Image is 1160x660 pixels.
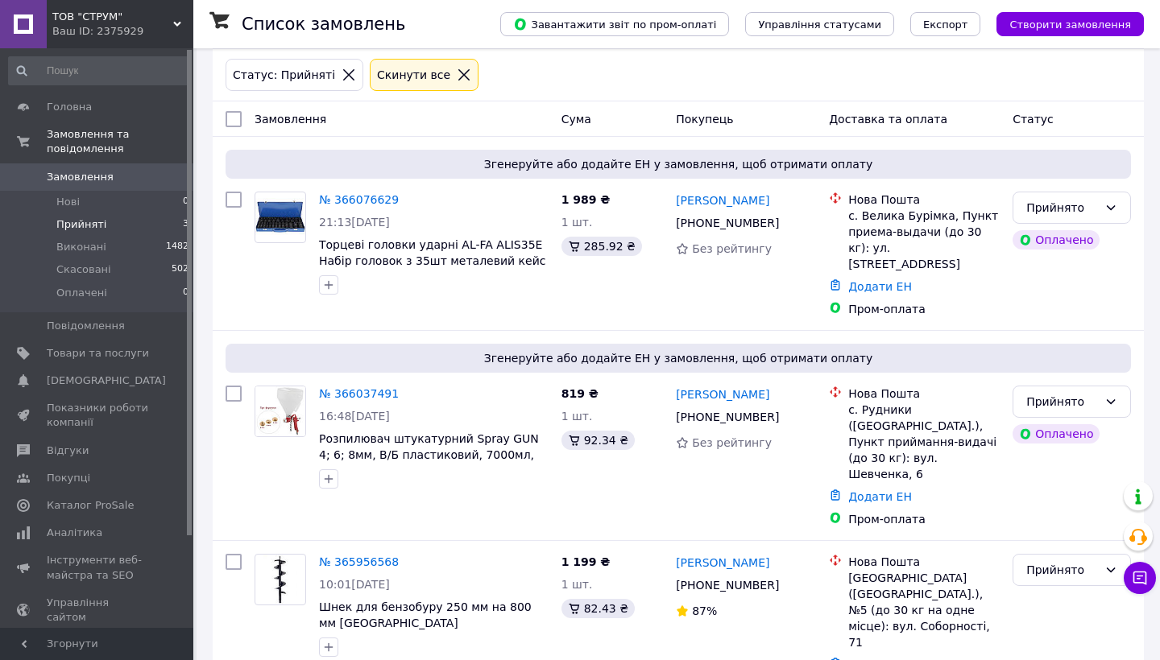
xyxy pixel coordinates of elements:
a: [PERSON_NAME] [676,386,769,402]
span: 1 шт. [561,216,593,229]
div: [PHONE_NUMBER] [673,406,782,428]
span: 502 [172,262,188,277]
span: Аналітика [47,526,102,540]
span: 1 989 ₴ [561,193,611,206]
span: Статус [1013,113,1054,126]
span: Доставка та оплата [829,113,947,126]
div: Нова Пошта [848,554,1000,570]
div: Ваш ID: 2375929 [52,24,193,39]
span: Скасовані [56,262,111,277]
span: Управління сайтом [47,596,149,625]
button: Управління статусами [745,12,894,36]
div: Оплачено [1013,230,1100,250]
span: ТОВ "СТРУМ" [52,10,173,24]
div: Нова Пошта [848,386,1000,402]
span: Повідомлення [47,319,125,333]
a: Розпилювач штукатурний Spray GUN 4; 6; 8мм, В/Б пластиковий, 7000мл, 3-6 атм [GEOGRAPHIC_DATA] [319,432,539,477]
div: Оплачено [1013,424,1100,443]
div: с. Велика Бурімка, Пункт приема-выдачи (до 30 кг): ул. [STREET_ADDRESS] [848,208,1000,272]
a: № 366037491 [319,387,399,400]
span: Покупець [676,113,733,126]
span: 1482 [166,240,188,254]
div: 92.34 ₴ [561,431,635,450]
span: Експорт [923,19,968,31]
a: Торцеві головки ударні AL-FA ALIS35E Набір головок з 35шт металевий кейс 1/2 8-32 мм подовжені + ... [319,238,545,283]
span: Головна [47,100,92,114]
a: Шнек для бензобуру 250 мм на 800 мм [GEOGRAPHIC_DATA] [319,600,532,629]
span: 819 ₴ [561,387,599,400]
span: 3 [183,217,188,232]
span: Згенеруйте або додайте ЕН у замовлення, щоб отримати оплату [232,156,1125,172]
span: Завантажити звіт по пром-оплаті [513,17,716,31]
div: с. Рудники ([GEOGRAPHIC_DATA].), Пункт приймання-видачі (до 30 кг): вул. Шевченка, 6 [848,402,1000,482]
span: Створити замовлення [1009,19,1131,31]
span: Покупці [47,471,90,485]
span: Управління статусами [758,19,881,31]
span: Прийняті [56,217,106,232]
span: Замовлення [47,170,114,184]
input: Пошук [8,56,190,85]
button: Завантажити звіт по пром-оплаті [500,12,729,36]
h1: Список замовлень [242,14,405,34]
span: 1 199 ₴ [561,555,611,568]
span: 16:48[DATE] [319,410,390,423]
img: Фото товару [255,386,305,436]
span: Нові [56,195,80,209]
span: Cума [561,113,591,126]
a: № 366076629 [319,193,399,206]
a: Фото товару [255,386,306,437]
span: 21:13[DATE] [319,216,390,229]
span: Згенеруйте або додайте ЕН у замовлення, щоб отримати оплату [232,350,1125,366]
span: 0 [183,286,188,300]
span: Товари та послуги [47,346,149,361]
a: Створити замовлення [980,17,1144,30]
button: Чат з покупцем [1124,562,1156,594]
button: Експорт [910,12,981,36]
span: Замовлення та повідомлення [47,127,193,156]
a: Додати ЕН [848,490,912,503]
div: Пром-оплата [848,511,1000,527]
a: № 365956568 [319,555,399,568]
a: [PERSON_NAME] [676,555,769,571]
span: 87% [692,604,717,617]
span: [DEMOGRAPHIC_DATA] [47,373,166,388]
div: Пром-оплата [848,301,1000,317]
div: [GEOGRAPHIC_DATA] ([GEOGRAPHIC_DATA].), №5 (до 30 кг на одне місце): вул. Соборності, 71 [848,570,1000,650]
div: Прийнято [1026,561,1098,579]
div: Статус: Прийняті [230,66,338,84]
div: [PHONE_NUMBER] [673,212,782,234]
span: 0 [183,195,188,209]
a: Фото товару [255,192,306,243]
a: Фото товару [255,554,306,605]
div: Прийнято [1026,393,1098,410]
span: 1 шт. [561,578,593,591]
a: Додати ЕН [848,280,912,293]
div: Cкинути все [374,66,454,84]
span: Інструменти веб-майстра та SEO [47,553,149,582]
span: Без рейтингу [692,242,772,255]
img: Фото товару [263,555,297,604]
span: Виконані [56,240,106,254]
span: Оплачені [56,286,107,300]
div: Прийнято [1026,199,1098,217]
span: Показники роботи компанії [47,401,149,430]
span: Відгуки [47,443,89,458]
span: 10:01[DATE] [319,578,390,591]
div: 82.43 ₴ [561,599,635,618]
a: [PERSON_NAME] [676,192,769,208]
div: Нова Пошта [848,192,1000,208]
div: 285.92 ₴ [561,237,642,256]
span: Каталог ProSale [47,498,134,513]
span: Без рейтингу [692,436,772,449]
span: 1 шт. [561,410,593,423]
button: Створити замовлення [996,12,1144,36]
div: [PHONE_NUMBER] [673,574,782,596]
span: Замовлення [255,113,326,126]
img: Фото товару [255,198,305,236]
